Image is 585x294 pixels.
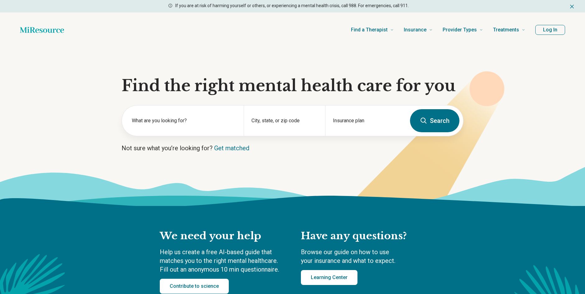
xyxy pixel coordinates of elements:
[404,17,433,42] a: Insurance
[175,2,409,9] p: If you are at risk of harming yourself or others, or experiencing a mental health crisis, call 98...
[569,2,575,10] button: Dismiss
[493,26,519,34] span: Treatments
[351,26,388,34] span: Find a Therapist
[122,144,463,152] p: Not sure what you’re looking for?
[443,26,477,34] span: Provider Types
[410,109,459,132] button: Search
[443,17,483,42] a: Provider Types
[404,26,426,34] span: Insurance
[301,270,357,285] a: Learning Center
[351,17,394,42] a: Find a Therapist
[20,24,64,36] a: Home page
[535,25,565,35] button: Log In
[160,230,288,243] h2: We need your help
[214,144,249,152] a: Get matched
[160,279,229,294] a: Contribute to science
[160,248,288,274] p: Help us create a free AI-based guide that matches you to the right mental healthcare. Fill out an...
[122,77,463,95] h1: Find the right mental health care for you
[301,248,425,265] p: Browse our guide on how to use your insurance and what to expect.
[493,17,525,42] a: Treatments
[301,230,425,243] h2: Have any questions?
[132,117,236,124] label: What are you looking for?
